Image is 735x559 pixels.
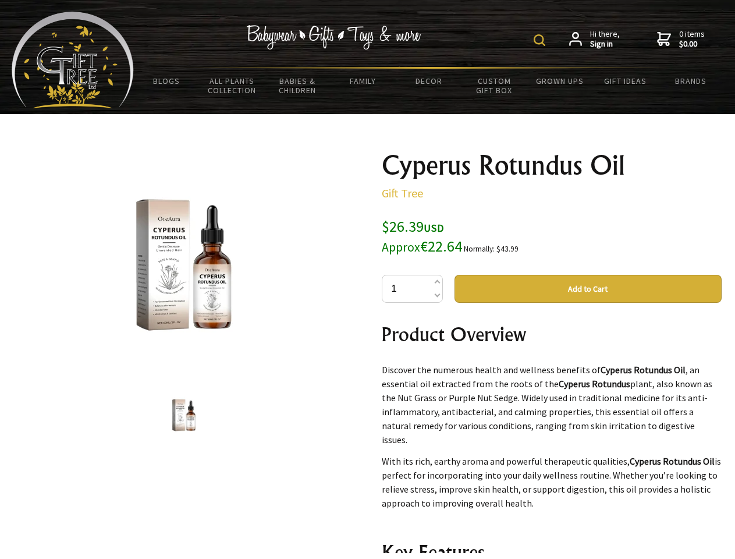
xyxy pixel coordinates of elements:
[382,186,423,200] a: Gift Tree
[534,34,545,46] img: product search
[592,69,658,93] a: Gift Ideas
[464,244,519,254] small: Normally: $43.99
[590,39,620,49] strong: Sign in
[679,29,705,49] span: 0 items
[396,69,461,93] a: Decor
[601,364,686,376] strong: Cyperus Rotundus Oil
[382,363,722,447] p: Discover the numerous health and wellness benefits of , an essential oil extracted from the roots...
[590,29,620,49] span: Hi there,
[527,69,592,93] a: Grown Ups
[657,29,705,49] a: 0 items$0.00
[93,174,275,356] img: Cyperus Rotundus Oil
[461,69,527,102] a: Custom Gift Box
[162,393,206,437] img: Cyperus Rotundus Oil
[382,320,722,348] h2: Product Overview
[569,29,620,49] a: Hi there,Sign in
[265,69,331,102] a: Babies & Children
[12,12,134,108] img: Babyware - Gifts - Toys and more...
[134,69,200,93] a: BLOGS
[424,221,444,235] span: USD
[247,25,421,49] img: Babywear - Gifts - Toys & more
[200,69,265,102] a: All Plants Collection
[382,151,722,179] h1: Cyperus Rotundus Oil
[382,454,722,510] p: With its rich, earthy aroma and powerful therapeutic qualities, is perfect for incorporating into...
[559,378,630,390] strong: Cyperus Rotundus
[658,69,724,93] a: Brands
[382,239,420,255] small: Approx
[679,39,705,49] strong: $0.00
[630,455,715,467] strong: Cyperus Rotundus Oil
[331,69,396,93] a: Family
[382,217,462,256] span: $26.39 €22.64
[455,275,722,303] button: Add to Cart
